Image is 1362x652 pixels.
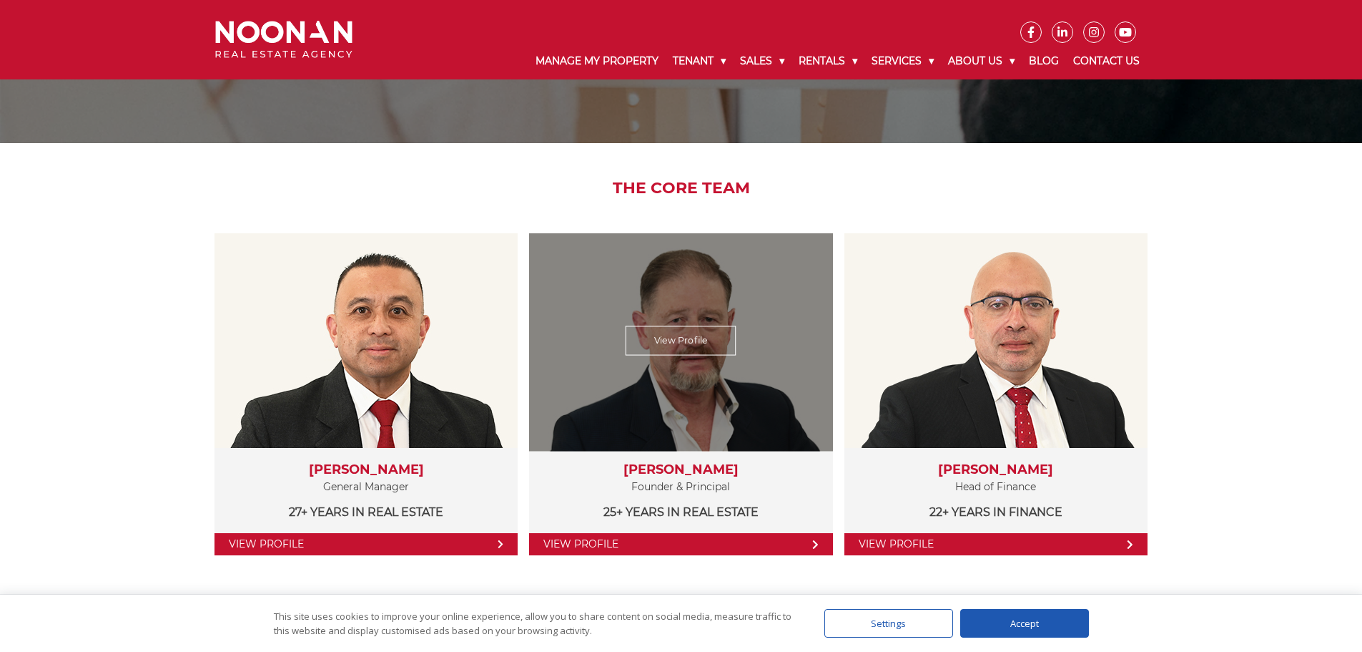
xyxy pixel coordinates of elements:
[733,43,791,79] a: Sales
[941,43,1022,79] a: About Us
[626,326,736,356] a: View Profile
[529,533,832,555] a: View Profile
[859,503,1133,521] p: 22+ years in Finance
[824,609,953,638] div: Settings
[229,503,503,521] p: 27+ years in Real Estate
[215,21,352,59] img: Noonan Real Estate Agency
[791,43,864,79] a: Rentals
[204,179,1158,198] h2: The Core Team
[859,462,1133,478] h3: [PERSON_NAME]
[844,533,1148,555] a: View Profile
[229,462,503,478] h3: [PERSON_NAME]
[1066,43,1147,79] a: Contact Us
[229,478,503,496] p: General Manager
[960,609,1089,638] div: Accept
[864,43,941,79] a: Services
[666,43,733,79] a: Tenant
[543,478,818,496] p: Founder & Principal
[274,609,796,638] div: This site uses cookies to improve your online experience, allow you to share content on social me...
[214,533,518,555] a: View Profile
[528,43,666,79] a: Manage My Property
[1022,43,1066,79] a: Blog
[859,478,1133,496] p: Head of Finance
[543,503,818,521] p: 25+ years in Real Estate
[543,462,818,478] h3: [PERSON_NAME]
